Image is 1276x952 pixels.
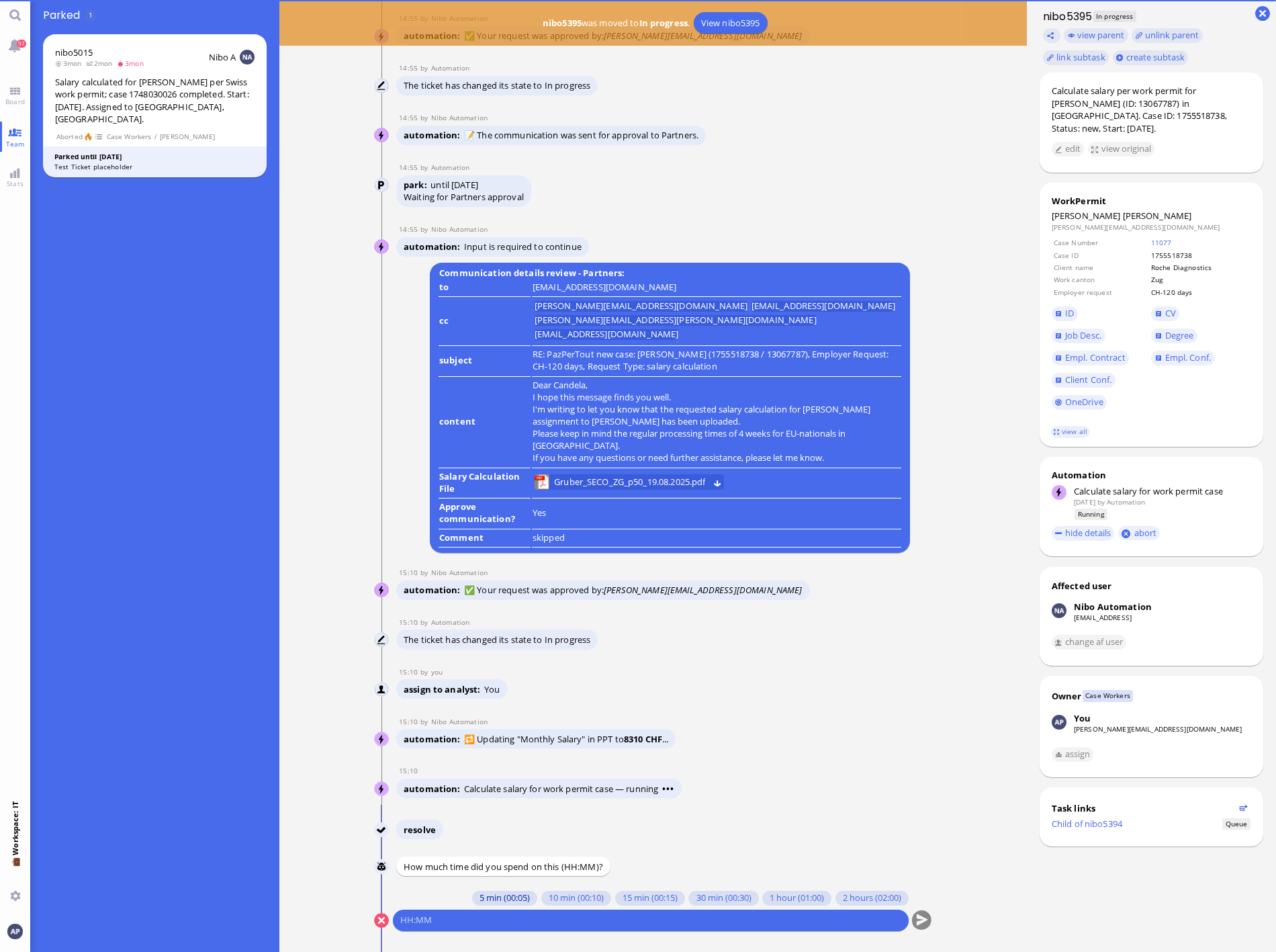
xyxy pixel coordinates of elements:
div: How much time did you spend on this (HH:MM)? [396,857,610,876]
div: Calculate salary for work permit case [1074,485,1251,497]
td: Case Number [1053,237,1149,248]
span: automation@nibo.ai [431,113,488,122]
b: In progress [639,17,688,29]
td: Case ID [1053,250,1149,261]
td: Salary Calculation File [439,470,531,499]
td: Work canton [1053,274,1149,285]
td: Client name [1053,262,1149,273]
span: [DATE] [451,179,478,191]
span: automation [404,584,464,596]
img: Automation [375,178,390,193]
span: Case Workers [1083,690,1133,701]
b: Communication details review - Partners: [437,265,627,282]
button: change af user [1052,635,1127,650]
span: 3mon [55,58,86,68]
img: You [1052,715,1066,730]
span: Running [1075,509,1107,520]
span: park [404,179,430,191]
p: If you have any questions or need further assistance, please let me know. [533,451,901,464]
span: Nibo A [209,51,236,63]
span: by [1097,497,1105,507]
span: • [666,783,670,795]
button: edit [1052,142,1085,157]
button: Copy ticket nibo5395 link to clipboard [1043,28,1060,43]
span: 💼 Workspace: IT [10,855,20,885]
span: Job Desc. [1065,329,1101,341]
img: Nibo Automation [375,732,390,747]
span: automation@nibo.ai [431,717,488,726]
button: Download Gruber_SECO_ZG_p50_19.08.2025.pdf [713,478,722,486]
button: Show flow diagram [1239,804,1248,812]
span: • [662,783,666,795]
button: view original [1088,142,1155,157]
span: Aborted [56,131,83,142]
a: 11077 [1151,238,1172,247]
img: Nibo [374,859,389,874]
input: HH:MM [400,914,901,928]
span: / [154,131,158,142]
div: WorkPermit [1052,195,1252,207]
task-group-action-menu: link subtask [1043,50,1109,65]
span: resolve [404,824,436,836]
span: 14:55 [399,63,420,73]
span: automation@bluelakelegal.com [431,617,469,627]
div: Test Ticket placeholder [54,162,255,172]
div: Salary calculated for [PERSON_NAME] per Swiss work permit; case 1748030026 completed. Start: [DAT... [55,76,255,126]
span: 1 [89,10,93,19]
div: Task links [1052,802,1235,814]
span: 14:55 [399,163,420,172]
span: 14:55 [399,224,420,234]
span: by [420,617,431,627]
dd: [PERSON_NAME][EMAIL_ADDRESS][DOMAIN_NAME] [1052,222,1252,232]
span: assign to analyst [404,683,484,695]
div: Automation [1052,469,1252,481]
a: Empl. Contract [1052,351,1129,365]
a: Degree [1151,329,1197,343]
span: Input is required to continue [464,241,582,253]
span: 2mon [86,58,117,68]
span: automation@bluelakelegal.com [1107,497,1145,507]
button: unlink parent [1132,28,1203,43]
span: nibo5015 [55,46,93,58]
span: 15:10 [399,568,420,577]
span: Stats [3,179,27,188]
span: automation [404,129,464,141]
b: nibo5395 [543,17,582,29]
a: Empl. Conf. [1151,351,1214,365]
span: 97 [17,40,26,48]
li: [EMAIL_ADDRESS][DOMAIN_NAME] [535,329,679,340]
img: You [7,924,22,939]
a: CV [1151,306,1179,321]
div: You [1074,712,1091,724]
td: 1755518738 [1150,250,1250,261]
span: In progress [1093,11,1136,22]
td: CH-120 days [1150,287,1250,298]
span: by [420,63,431,73]
span: by [420,113,431,122]
button: 1 hour (01:00) [762,891,831,906]
span: 15:10 [399,667,420,677]
img: Nibo Automation [375,240,390,255]
p: Dear Candela, [533,379,901,391]
td: Roche Diagnostics [1150,262,1250,273]
span: [PERSON_NAME] [159,131,215,142]
span: automation [404,733,464,745]
td: Approve communication? [439,500,531,529]
p: I hope this message finds you well. I'm writing to let you know that the requested salary calcula... [533,391,901,427]
li: [EMAIL_ADDRESS][DOMAIN_NAME] [751,301,896,312]
img: You [375,683,390,697]
button: view parent [1064,28,1128,43]
td: Zug [1150,274,1250,285]
span: by [420,568,431,577]
span: skipped [533,531,565,544]
span: by [420,667,431,677]
img: Gruber_SECO_ZG_p50_19.08.2025.pdf [535,474,549,489]
button: hide details [1052,526,1115,541]
i: [PERSON_NAME][EMAIL_ADDRESS][DOMAIN_NAME] [604,584,802,596]
button: 30 min (00:30) [688,891,758,906]
span: 3mon [117,58,148,68]
a: View nibo5395 [694,12,768,34]
button: 5 min (00:05) [472,891,537,906]
span: You [484,683,500,695]
span: by [420,224,431,234]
